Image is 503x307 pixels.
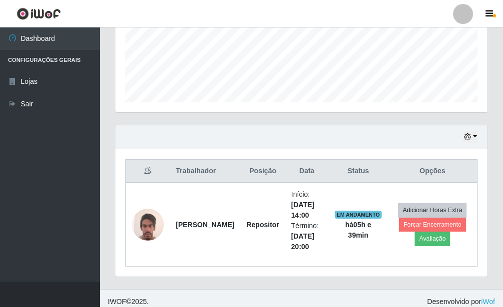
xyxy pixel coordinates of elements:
[335,211,382,219] span: EM ANDAMENTO
[427,297,495,307] span: Desenvolvido por
[388,160,478,183] th: Opções
[291,221,323,252] li: Término:
[398,203,467,217] button: Adicionar Horas Extra
[329,160,388,183] th: Status
[170,160,240,183] th: Trabalhador
[291,189,323,221] li: Início:
[108,298,126,306] span: IWOF
[291,232,314,251] time: [DATE] 20:00
[291,201,314,219] time: [DATE] 14:00
[285,160,329,183] th: Data
[345,221,371,239] strong: há 05 h e 39 min
[399,218,466,232] button: Forçar Encerramento
[176,221,234,229] strong: [PERSON_NAME]
[481,298,495,306] a: iWof
[240,160,285,183] th: Posição
[415,232,450,246] button: Avaliação
[246,221,279,229] strong: Repositor
[132,209,164,241] img: 1757003060753.jpeg
[108,297,149,307] span: © 2025 .
[16,7,61,20] img: CoreUI Logo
